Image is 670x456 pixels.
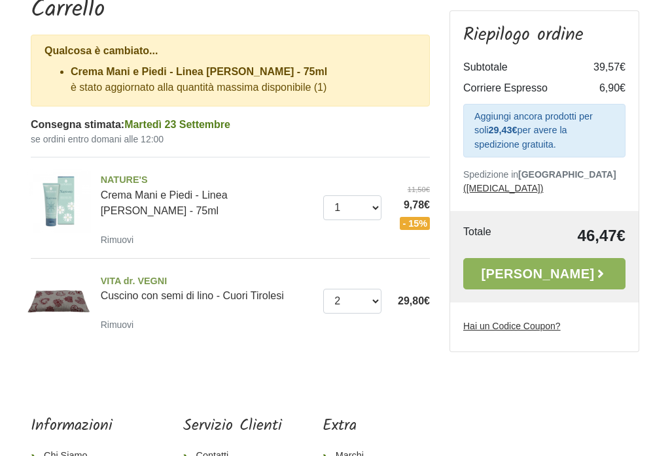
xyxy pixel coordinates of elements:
[101,173,314,216] a: NATURE'SCrema Mani e Piedi - Linea [PERSON_NAME] - 75ml
[101,274,314,289] span: VITA dr. VEGNI
[323,417,409,436] h5: Extra
[400,217,430,230] span: - 15%
[124,119,230,130] span: Martedì 23 Settembre
[101,274,314,302] a: VITA dr. VEGNICuscino con semi di lino - Cuori Tirolesi
[183,417,282,436] h5: Servizio Clienti
[573,78,626,99] td: 6,90€
[463,224,523,248] td: Totale
[463,104,626,158] div: Aggiungi ancora prodotti per soli per avere la spedizione gratuita.
[391,197,430,213] span: 9,78€
[398,295,430,306] span: 29,80€
[101,319,134,330] small: Rimuovi
[31,417,142,436] h5: Informazioni
[101,231,139,248] a: Rimuovi
[101,316,139,333] a: Rimuovi
[44,43,416,59] div: Qualcosa è cambiato...
[31,117,430,133] div: Consegna stimata:
[71,66,327,77] strong: Crema Mani e Piedi - Linea [PERSON_NAME] - 75ml
[463,319,561,333] label: Hai un Codice Coupon?
[31,133,430,146] small: se ordini entro domani alle 12:00
[26,269,91,334] img: Cuscino con semi di lino - Cuori Tirolesi
[463,24,626,46] h3: Riepilogo ordine
[101,235,134,245] small: Rimuovi
[489,125,518,135] strong: 29,43€
[518,169,616,180] b: [GEOGRAPHIC_DATA]
[463,57,573,78] td: Subtotale
[71,64,416,95] li: è stato aggiornato alla quantità massima disponibile (1)
[463,78,573,99] td: Corriere Espresso
[463,168,626,195] p: Spedizione in
[463,183,543,193] a: ([MEDICAL_DATA])
[101,173,314,187] span: NATURE'S
[573,57,626,78] td: 39,57€
[463,258,626,289] a: [PERSON_NAME]
[463,321,561,331] u: Hai un Codice Coupon?
[26,168,91,233] img: Crema Mani e Piedi - Linea Narciso Nobile - 75ml
[523,224,626,248] td: 46,47€
[391,184,430,195] del: 11,50€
